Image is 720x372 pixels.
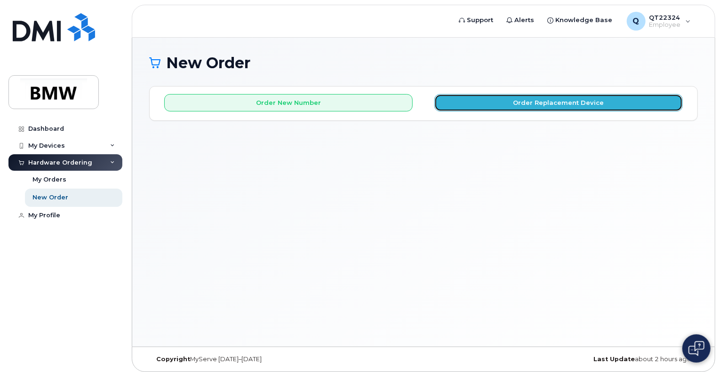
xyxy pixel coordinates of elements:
[515,356,698,363] div: about 2 hours ago
[149,356,332,363] div: MyServe [DATE]–[DATE]
[434,94,683,111] button: Order Replacement Device
[164,94,413,111] button: Order New Number
[593,356,635,363] strong: Last Update
[688,341,704,356] img: Open chat
[149,55,698,71] h1: New Order
[156,356,190,363] strong: Copyright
